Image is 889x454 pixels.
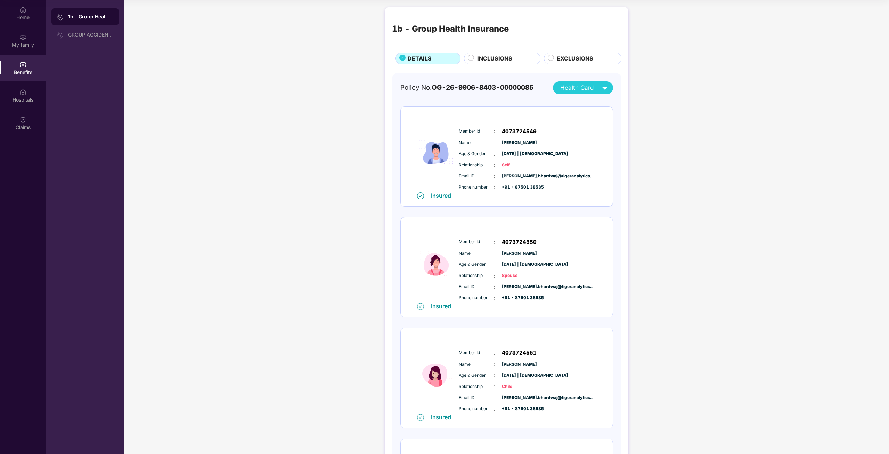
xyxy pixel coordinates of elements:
[431,414,455,421] div: Insured
[477,54,512,63] span: INCLUSIONS
[431,192,455,199] div: Insured
[494,127,495,135] span: :
[415,224,457,302] img: icon
[502,383,537,390] span: Child
[494,360,495,368] span: :
[494,183,495,191] span: :
[494,238,495,246] span: :
[502,395,537,401] span: [PERSON_NAME].bhardwaj@tigeranalytics...
[459,128,494,135] span: Member Id
[494,283,495,291] span: :
[494,405,495,413] span: :
[494,261,495,269] span: :
[408,54,432,63] span: DETAILS
[494,272,495,280] span: :
[494,349,495,357] span: :
[494,383,495,390] span: :
[19,89,26,96] img: svg+xml;base64,PHN2ZyBpZD0iSG9zcGl0YWxzIiB4bWxucz0iaHR0cDovL3d3dy53My5vcmcvMjAwMC9zdmciIHdpZHRoPS...
[459,140,494,146] span: Name
[502,284,537,290] span: [PERSON_NAME].bhardwaj@tigeranalytics...
[459,295,494,301] span: Phone number
[494,139,495,146] span: :
[502,250,537,257] span: [PERSON_NAME]
[459,272,494,279] span: Relationship
[502,238,537,246] span: 4073724550
[19,116,26,123] img: svg+xml;base64,PHN2ZyBpZD0iQ2xhaW0iIHhtbG5zPSJodHRwOi8vd3d3LnczLm9yZy8yMDAwL3N2ZyIgd2lkdGg9IjIwIi...
[459,395,494,401] span: Email ID
[502,349,537,357] span: 4073724551
[431,303,455,310] div: Insured
[502,372,537,379] span: [DATE] | [DEMOGRAPHIC_DATA]
[19,34,26,41] img: svg+xml;base64,PHN2ZyB3aWR0aD0iMjAiIGhlaWdodD0iMjAiIHZpZXdCb3g9IjAgMCAyMCAyMCIgZmlsbD0ibm9uZSIgeG...
[57,14,64,21] img: svg+xml;base64,PHN2ZyB3aWR0aD0iMjAiIGhlaWdodD0iMjAiIHZpZXdCb3g9IjAgMCAyMCAyMCIgZmlsbD0ibm9uZSIgeG...
[459,350,494,356] span: Member Id
[417,303,424,310] img: svg+xml;base64,PHN2ZyB4bWxucz0iaHR0cDovL3d3dy53My5vcmcvMjAwMC9zdmciIHdpZHRoPSIxNiIgaGVpZ2h0PSIxNi...
[459,239,494,245] span: Member Id
[459,361,494,368] span: Name
[502,173,537,180] span: [PERSON_NAME].bhardwaj@tigeranalytics...
[494,294,495,302] span: :
[68,13,113,20] div: 1b - Group Health Insurance
[494,172,495,180] span: :
[494,150,495,158] span: :
[400,82,533,93] div: Policy No:
[415,114,457,192] img: icon
[459,151,494,157] span: Age & Gender
[494,372,495,379] span: :
[459,261,494,268] span: Age & Gender
[459,184,494,191] span: Phone number
[502,295,537,301] span: +91 - 87501 38535
[459,406,494,412] span: Phone number
[417,414,424,421] img: svg+xml;base64,PHN2ZyB4bWxucz0iaHR0cDovL3d3dy53My5vcmcvMjAwMC9zdmciIHdpZHRoPSIxNiIgaGVpZ2h0PSIxNi...
[494,394,495,401] span: :
[502,261,537,268] span: [DATE] | [DEMOGRAPHIC_DATA]
[459,162,494,168] span: Relationship
[415,335,457,413] img: icon
[502,184,537,191] span: +91 - 87501 38535
[502,406,537,412] span: +91 - 87501 38535
[502,127,537,136] span: 4073724549
[57,32,64,39] img: svg+xml;base64,PHN2ZyB3aWR0aD0iMjAiIGhlaWdodD0iMjAiIHZpZXdCb3g9IjAgMCAyMCAyMCIgZmlsbD0ibm9uZSIgeG...
[19,61,26,68] img: svg+xml;base64,PHN2ZyBpZD0iQmVuZWZpdHMiIHhtbG5zPSJodHRwOi8vd3d3LnczLm9yZy8yMDAwL3N2ZyIgd2lkdGg9Ij...
[459,383,494,390] span: Relationship
[502,361,537,368] span: [PERSON_NAME]
[459,372,494,379] span: Age & Gender
[553,81,613,94] button: Health Card
[557,54,593,63] span: EXCLUSIONS
[19,6,26,13] img: svg+xml;base64,PHN2ZyBpZD0iSG9tZSIgeG1sbnM9Imh0dHA6Ly93d3cudzMub3JnLzIwMDAvc3ZnIiB3aWR0aD0iMjAiIG...
[502,140,537,146] span: [PERSON_NAME]
[599,82,611,94] img: svg+xml;base64,PHN2ZyB4bWxucz0iaHR0cDovL3d3dy53My5vcmcvMjAwMC9zdmciIHZpZXdCb3g9IjAgMCAyNCAyNCIgd2...
[459,173,494,180] span: Email ID
[459,250,494,257] span: Name
[417,192,424,199] img: svg+xml;base64,PHN2ZyB4bWxucz0iaHR0cDovL3d3dy53My5vcmcvMjAwMC9zdmciIHdpZHRoPSIxNiIgaGVpZ2h0PSIxNi...
[68,32,113,38] div: GROUP ACCIDENTAL INSURANCE
[392,22,509,35] div: 1b - Group Health Insurance
[502,162,537,168] span: Self
[432,83,533,91] span: OG-26-9906-8403-00000085
[560,83,594,93] span: Health Card
[502,272,537,279] span: Spouse
[459,284,494,290] span: Email ID
[502,151,537,157] span: [DATE] | [DEMOGRAPHIC_DATA]
[494,161,495,169] span: :
[494,250,495,257] span: :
